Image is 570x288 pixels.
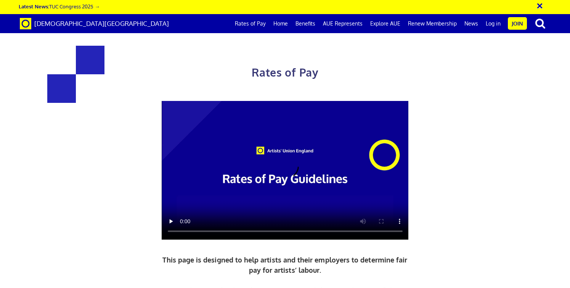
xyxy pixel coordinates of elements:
span: Rates of Pay [252,66,318,79]
strong: Latest News: [19,3,49,10]
a: Log in [482,14,504,33]
a: Latest News:TUC Congress 2025 → [19,3,100,10]
a: Explore AUE [366,14,404,33]
button: search [528,15,552,31]
span: [DEMOGRAPHIC_DATA][GEOGRAPHIC_DATA] [34,19,169,27]
a: Join [508,17,527,30]
a: Renew Membership [404,14,461,33]
a: Home [270,14,292,33]
a: Benefits [292,14,319,33]
a: Brand [DEMOGRAPHIC_DATA][GEOGRAPHIC_DATA] [14,14,175,33]
a: News [461,14,482,33]
a: AUE Represents [319,14,366,33]
a: Rates of Pay [231,14,270,33]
